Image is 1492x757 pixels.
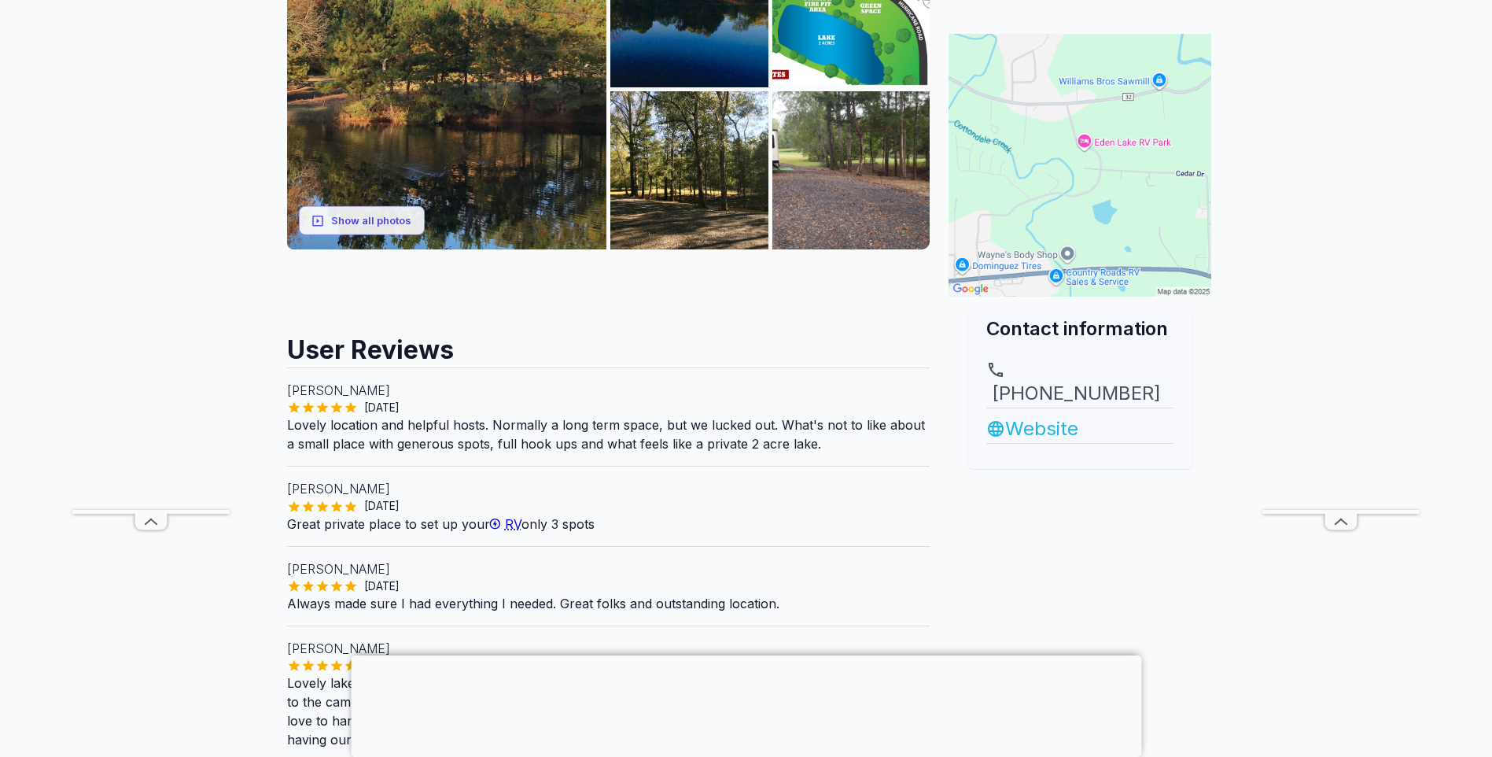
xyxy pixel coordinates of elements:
p: [PERSON_NAME] [287,559,930,578]
iframe: Advertisement [351,655,1141,753]
a: RV [490,516,521,532]
p: [PERSON_NAME] [287,479,930,498]
img: Map for Eden Lake RV Park [949,34,1211,297]
p: Lovely lakeside RV park for the family with amazing lake views! The area is so nice and peaceful ... [287,674,930,749]
p: Great private place to set up your only 3 spots [287,515,930,534]
a: Website [986,415,1173,443]
p: [PERSON_NAME] [287,639,930,658]
img: AAcXr8oVXU03Ot2kG1YFftooqa7BQOGYZIDR07eONVj4QslYtndieXrLIdD6GlqvKyfj8SVXoVbeU4AVqsLMSzGpg3t318qdF... [610,91,768,249]
p: Lovely location and helpful hosts. Normally a long term space, but we lucked out. What's not to l... [287,415,930,453]
iframe: Advertisement [72,38,230,510]
a: [PHONE_NUMBER] [986,360,1173,408]
span: [DATE] [358,578,406,594]
iframe: Advertisement [1262,38,1420,510]
iframe: Advertisement [287,249,930,320]
span: RV [505,516,521,532]
p: [PERSON_NAME] [287,381,930,400]
button: Show all photos [299,206,425,235]
h2: User Reviews [287,320,930,367]
iframe: Advertisement [949,469,1211,666]
span: [DATE] [358,498,406,514]
p: Always made sure I had everything I needed. Great folks and outstanding location. [287,594,930,613]
h2: Contact information [986,316,1173,342]
img: AAcXr8re9bxA_pKT_FEJzxb4bnBUQQ0pWzZa7tscV_K2sq4BLrgbRLwIwtZKLJR3gSUzSb-wY2wmOZrP7zfEEbGg8WwuRVrFa... [772,91,930,249]
span: [DATE] [358,400,406,415]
